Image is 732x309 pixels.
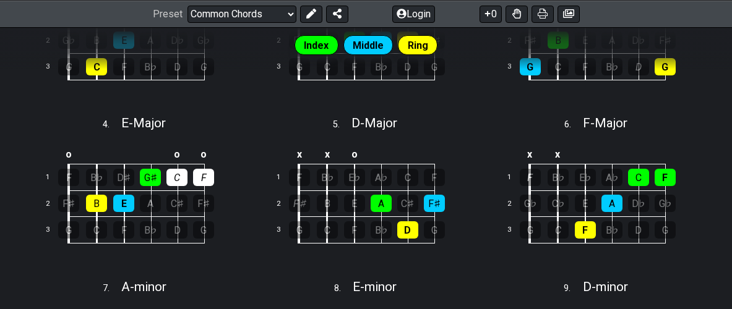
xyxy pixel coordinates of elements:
div: D♯ [113,169,134,186]
td: x [313,144,341,164]
span: Index [304,36,329,54]
td: o [341,144,368,164]
div: C [317,221,338,239]
span: 6 . [564,118,583,132]
div: F♯ [289,195,310,212]
div: D [166,221,187,239]
div: A [371,195,392,212]
div: G♯ [140,169,161,186]
span: Middle [353,36,384,54]
span: A - minor [121,279,166,294]
td: 1 [269,164,299,191]
div: G [424,221,445,239]
div: A [601,195,622,212]
button: Edit Preset [300,5,322,22]
td: x [516,144,545,164]
button: Share Preset [326,5,348,22]
div: E♭ [344,169,365,186]
div: G [58,221,79,239]
div: G [193,221,214,239]
div: F [655,169,676,186]
div: C [166,169,187,186]
td: 2 [500,190,530,217]
div: B♭ [371,221,392,239]
div: B♭ [317,169,338,186]
div: F [344,221,365,239]
div: G♭ [520,195,541,212]
div: F♯ [193,195,214,212]
div: B [86,195,107,212]
td: x [285,144,314,164]
span: 5 . [333,118,351,132]
td: 2 [38,190,68,217]
span: Preset [153,8,183,20]
div: D [397,221,418,239]
div: F [58,169,79,186]
div: E [113,195,134,212]
span: E - Major [121,116,166,130]
td: o [191,144,217,164]
button: 0 [480,5,502,22]
div: E♭ [575,169,596,186]
div: F [424,169,445,186]
div: A♭ [371,169,392,186]
div: G [520,221,541,239]
div: D [628,221,649,239]
span: 4 . [103,118,121,132]
div: F [575,221,596,239]
td: x [544,144,572,164]
div: D♭ [628,195,649,212]
div: B♭ [548,169,569,186]
div: C♭ [548,195,569,212]
td: 3 [500,217,530,243]
div: B [317,195,338,212]
button: Create image [558,5,580,22]
div: C♯ [397,195,418,212]
td: 3 [269,217,299,243]
div: C [628,169,649,186]
td: o [164,144,191,164]
div: G [289,221,310,239]
div: F [520,169,541,186]
span: F - Major [583,116,627,130]
button: Toggle Dexterity for all fretkits [506,5,528,22]
td: 2 [269,190,299,217]
div: F♯ [424,195,445,212]
button: Print [532,5,554,22]
div: G♭ [655,195,676,212]
div: F♯ [58,195,79,212]
span: E - minor [353,279,397,294]
button: Login [392,5,435,22]
td: o [54,144,83,164]
span: 9 . [564,282,582,295]
td: 1 [500,164,530,191]
div: B♭ [601,221,622,239]
span: Ring [408,36,428,54]
div: C [397,169,418,186]
span: D - Major [351,116,397,130]
div: E [344,195,365,212]
div: F [193,169,214,186]
select: Preset [187,5,296,22]
td: 3 [38,217,68,243]
div: F [289,169,310,186]
span: 8 . [334,282,353,295]
div: B♭ [86,169,107,186]
div: C♯ [166,195,187,212]
td: 1 [38,164,68,191]
div: G [655,221,676,239]
span: D - minor [583,279,628,294]
span: 7 . [103,282,121,295]
div: E [575,195,596,212]
div: C [548,221,569,239]
div: A♭ [601,169,622,186]
div: B♭ [140,221,161,239]
div: A [140,195,161,212]
div: C [86,221,107,239]
div: F [113,221,134,239]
